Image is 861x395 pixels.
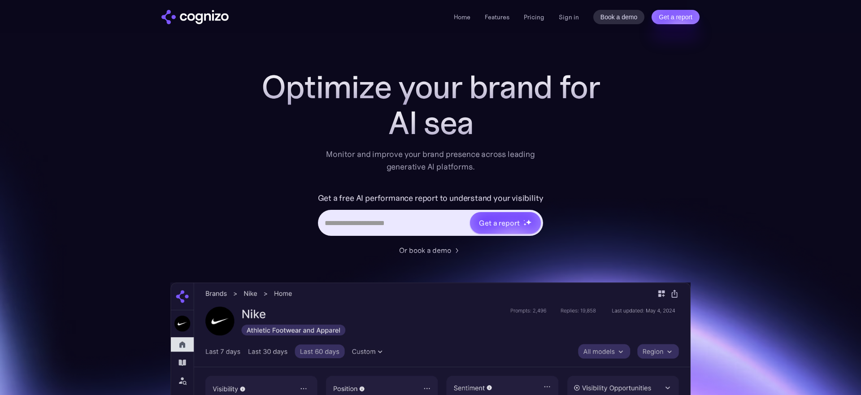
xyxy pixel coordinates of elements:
[526,219,531,225] img: star
[399,245,462,256] a: Or book a demo
[320,148,541,173] div: Monitor and improve your brand presence across leading generative AI platforms.
[559,12,579,22] a: Sign in
[161,10,229,24] img: cognizo logo
[251,69,610,105] h1: Optimize your brand for
[469,211,542,234] a: Get a reportstarstarstar
[523,220,525,221] img: star
[318,191,544,240] form: Hero URL Input Form
[593,10,645,24] a: Book a demo
[652,10,700,24] a: Get a report
[318,191,544,205] label: Get a free AI performance report to understand your visibility
[399,245,451,256] div: Or book a demo
[251,105,610,141] div: AI sea
[524,13,544,21] a: Pricing
[454,13,470,21] a: Home
[523,223,526,226] img: star
[161,10,229,24] a: home
[485,13,509,21] a: Features
[479,217,519,228] div: Get a report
